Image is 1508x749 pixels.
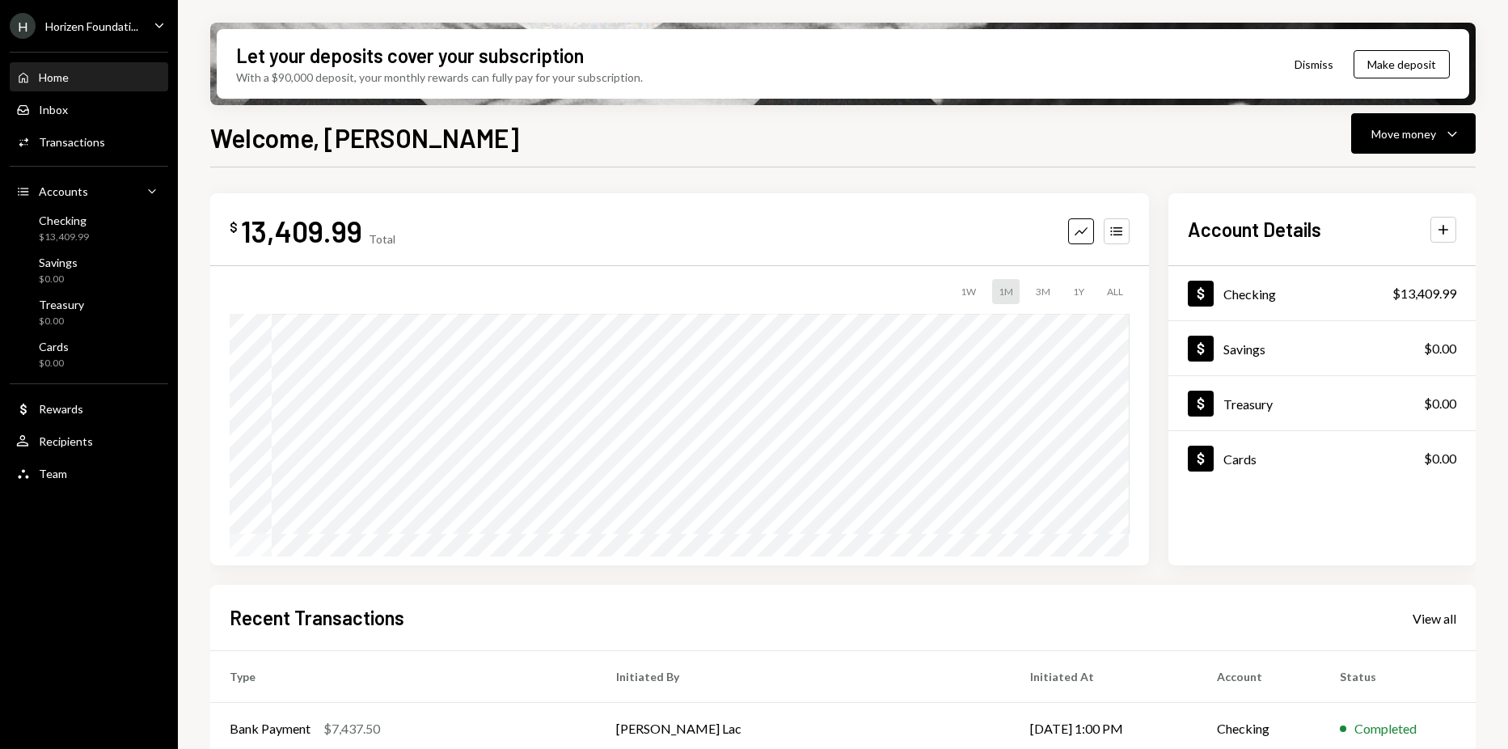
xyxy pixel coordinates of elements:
h2: Recent Transactions [230,604,404,631]
th: Account [1198,651,1320,703]
a: Team [10,459,168,488]
div: $13,409.99 [39,231,89,244]
div: Inbox [39,103,68,116]
a: Checking$13,409.99 [10,209,168,248]
div: Bank Payment [230,719,310,738]
div: Team [39,467,67,480]
a: Savings$0.00 [1168,321,1476,375]
div: 1W [954,279,982,304]
div: 1Y [1067,279,1091,304]
div: Savings [1223,341,1265,357]
div: With a $90,000 deposit, your monthly rewards can fully pay for your subscription. [236,69,643,86]
h1: Welcome, [PERSON_NAME] [210,121,519,154]
div: $0.00 [1424,449,1456,468]
div: Let your deposits cover your subscription [236,42,584,69]
div: Home [39,70,69,84]
div: Transactions [39,135,105,149]
div: Checking [1223,286,1276,302]
th: Status [1320,651,1476,703]
div: $13,409.99 [1392,284,1456,303]
th: Initiated At [1011,651,1198,703]
div: Rewards [39,402,83,416]
div: Recipients [39,434,93,448]
a: View all [1413,609,1456,627]
div: Cards [39,340,69,353]
button: Dismiss [1274,45,1354,83]
a: Treasury$0.00 [10,293,168,332]
a: Rewards [10,394,168,423]
a: Recipients [10,426,168,455]
div: 1M [992,279,1020,304]
div: 13,409.99 [241,213,362,249]
h2: Account Details [1188,216,1321,243]
div: $0.00 [1424,394,1456,413]
div: View all [1413,611,1456,627]
div: Total [369,232,395,246]
div: Savings [39,256,78,269]
button: Move money [1351,113,1476,154]
a: Cards$0.00 [10,335,168,374]
button: Make deposit [1354,50,1450,78]
a: Savings$0.00 [10,251,168,290]
div: $0.00 [39,315,84,328]
div: $0.00 [39,273,78,286]
a: Cards$0.00 [1168,431,1476,485]
div: $0.00 [39,357,69,370]
div: Move money [1371,125,1436,142]
th: Initiated By [597,651,1011,703]
div: Cards [1223,451,1257,467]
a: Inbox [10,95,168,124]
div: Horizen Foundati... [45,19,138,33]
div: $ [230,219,238,235]
div: H [10,13,36,39]
div: Checking [39,214,89,227]
a: Accounts [10,176,168,205]
div: 3M [1029,279,1057,304]
a: Checking$13,409.99 [1168,266,1476,320]
div: Accounts [39,184,88,198]
div: Treasury [39,298,84,311]
th: Type [210,651,597,703]
div: ALL [1100,279,1130,304]
a: Transactions [10,127,168,156]
div: $0.00 [1424,339,1456,358]
div: Completed [1354,719,1417,738]
a: Home [10,62,168,91]
a: Treasury$0.00 [1168,376,1476,430]
div: $7,437.50 [323,719,380,738]
div: Treasury [1223,396,1273,412]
